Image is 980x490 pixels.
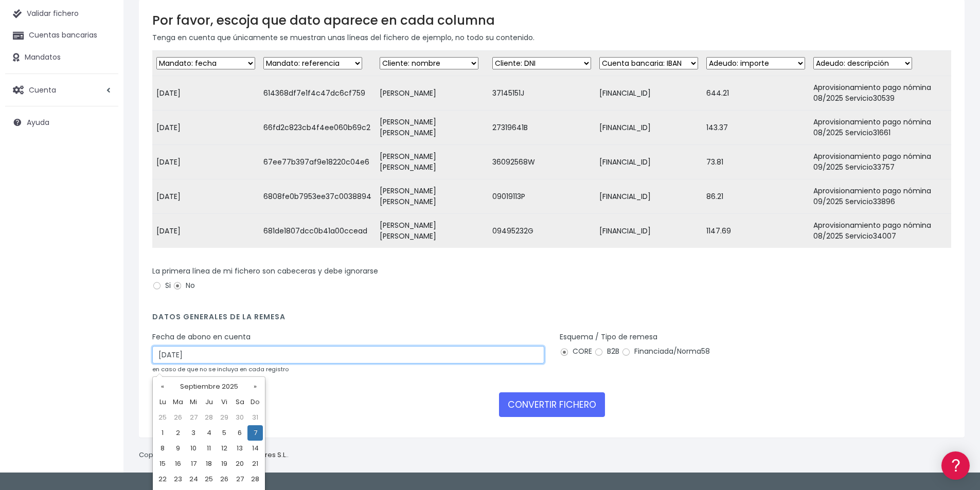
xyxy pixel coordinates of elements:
[170,441,186,456] td: 9
[259,76,376,111] td: 614368df7e1f4c47dc6cf759
[560,346,592,357] label: CORE
[201,456,217,471] td: 18
[186,425,201,441] td: 3
[141,296,198,306] a: POWERED BY ENCHANT
[595,145,702,179] td: [FINANCIAL_ID]
[376,214,488,248] td: [PERSON_NAME] [PERSON_NAME]
[5,112,118,133] a: Ayuda
[152,365,289,373] small: en caso de que no se incluya en cada registro
[247,410,263,425] td: 31
[155,456,170,471] td: 15
[170,410,186,425] td: 26
[10,204,195,214] div: Facturación
[29,84,56,95] span: Cuenta
[155,425,170,441] td: 1
[376,179,488,214] td: [PERSON_NAME] [PERSON_NAME]
[247,471,263,487] td: 28
[152,111,259,145] td: [DATE]
[621,346,710,357] label: Financiada/Norma58
[232,410,247,425] td: 30
[217,425,232,441] td: 5
[10,162,195,178] a: Videotutoriales
[702,111,809,145] td: 143.37
[217,456,232,471] td: 19
[217,410,232,425] td: 29
[488,111,595,145] td: 27319641B
[595,179,702,214] td: [FINANCIAL_ID]
[217,394,232,410] th: Vi
[259,111,376,145] td: 66fd2c823cb4f4ee060b69c2
[186,456,201,471] td: 17
[809,214,951,248] td: Aprovisionamiento pago nómina 08/2025 Servicio34007
[809,145,951,179] td: Aprovisionamiento pago nómina 09/2025 Servicio33757
[247,441,263,456] td: 14
[10,130,195,146] a: Formatos
[376,111,488,145] td: [PERSON_NAME] [PERSON_NAME]
[809,76,951,111] td: Aprovisionamiento pago nómina 08/2025 Servicio30539
[201,394,217,410] th: Ju
[232,456,247,471] td: 20
[152,332,251,342] label: Fecha de abono en cuenta
[152,179,259,214] td: [DATE]
[247,425,263,441] td: 7
[10,221,195,237] a: General
[155,379,170,394] th: «
[152,266,378,277] label: La primera línea de mi fichero son cabeceras y debe ignorarse
[10,114,195,123] div: Convertir ficheros
[376,145,488,179] td: [PERSON_NAME] [PERSON_NAME]
[232,394,247,410] th: Sa
[173,280,195,291] label: No
[201,471,217,487] td: 25
[702,179,809,214] td: 86.21
[152,280,171,291] label: Si
[217,471,232,487] td: 26
[5,79,118,101] a: Cuenta
[155,394,170,410] th: Lu
[152,145,259,179] td: [DATE]
[152,214,259,248] td: [DATE]
[27,117,49,128] span: Ayuda
[247,394,263,410] th: Do
[595,111,702,145] td: [FINANCIAL_ID]
[259,214,376,248] td: 681de1807dcc0b41a00ccead
[702,76,809,111] td: 644.21
[217,441,232,456] td: 12
[595,214,702,248] td: [FINANCIAL_ID]
[201,441,217,456] td: 11
[170,394,186,410] th: Ma
[170,379,247,394] th: Septiembre 2025
[809,179,951,214] td: Aprovisionamiento pago nómina 09/2025 Servicio33896
[155,441,170,456] td: 8
[186,471,201,487] td: 24
[247,379,263,394] th: »
[10,247,195,257] div: Programadores
[232,471,247,487] td: 27
[170,456,186,471] td: 16
[809,111,951,145] td: Aprovisionamiento pago nómina 08/2025 Servicio31661
[10,146,195,162] a: Problemas habituales
[10,275,195,293] button: Contáctanos
[152,313,951,326] h4: Datos generales de la remesa
[560,332,657,342] label: Esquema / Tipo de remesa
[170,471,186,487] td: 23
[232,425,247,441] td: 6
[376,76,488,111] td: [PERSON_NAME]
[5,25,118,46] a: Cuentas bancarias
[488,179,595,214] td: 09019113P
[186,394,201,410] th: Mi
[186,441,201,456] td: 10
[152,76,259,111] td: [DATE]
[259,179,376,214] td: 6808fe0b7953ee37c0038894
[5,47,118,68] a: Mandatos
[499,392,605,417] button: CONVERTIR FICHERO
[155,410,170,425] td: 25
[5,3,118,25] a: Validar fichero
[201,425,217,441] td: 4
[139,450,289,461] p: Copyright © 2025 .
[594,346,619,357] label: B2B
[152,32,951,43] p: Tenga en cuenta que únicamente se muestran unas líneas del fichero de ejemplo, no todo su contenido.
[170,425,186,441] td: 2
[201,410,217,425] td: 28
[186,410,201,425] td: 27
[247,456,263,471] td: 21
